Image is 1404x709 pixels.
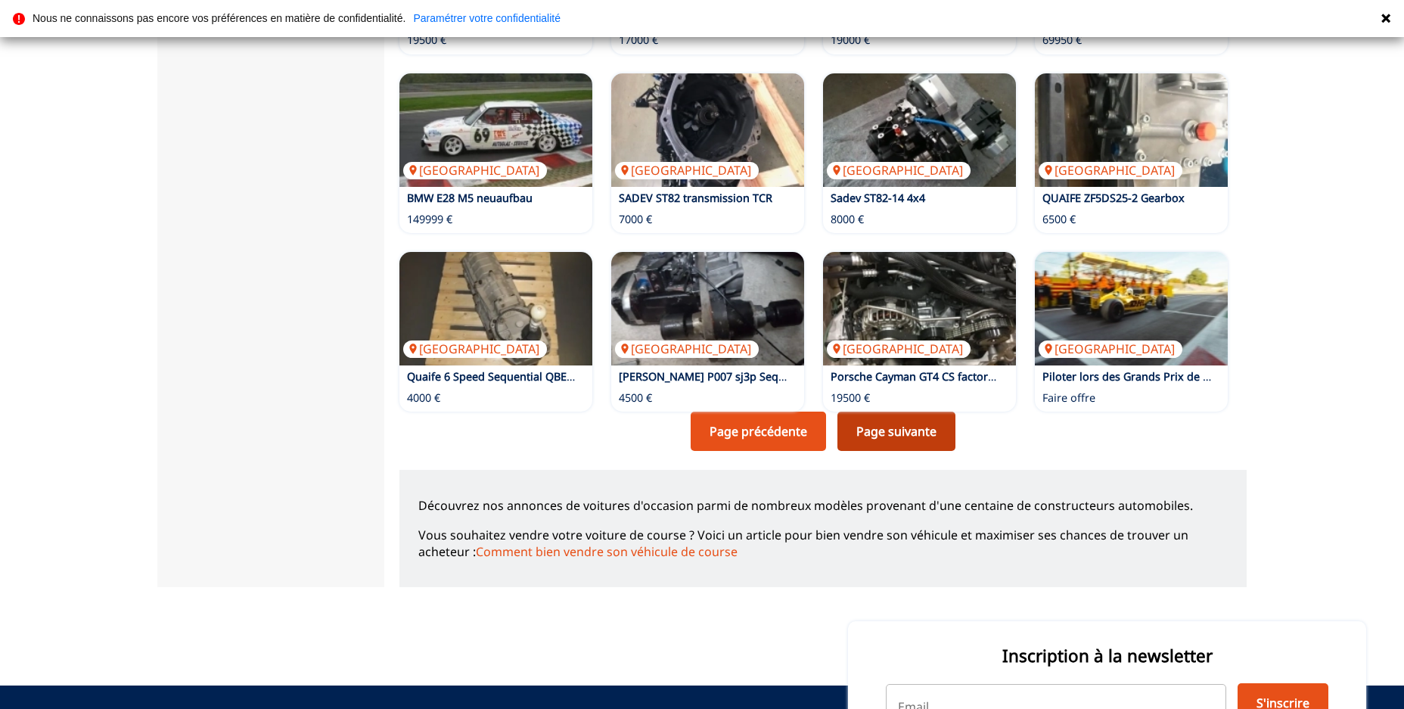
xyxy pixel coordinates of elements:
img: BMW E28 M5 neuaufbau [399,73,592,187]
p: 6500 € [1042,212,1076,227]
p: Découvrez nos annonces de voitures d'occasion parmi de nombreux modèles provenant d'une centaine ... [418,497,1228,514]
a: SADEV ST82 transmission TCR[GEOGRAPHIC_DATA] [611,73,804,187]
a: Quaife 6 Speed Sequential QBE15G[GEOGRAPHIC_DATA] [399,252,592,365]
a: Quaife 6 Speed Sequential QBE15G [407,369,586,384]
a: Comment bien vendre son véhicule de course [476,543,738,560]
p: Vous souhaitez vendre votre voiture de course ? Voici un article pour bien vendre son véhicule et... [418,527,1228,561]
a: Sadev ST82-14 4x4 [831,191,925,205]
p: [GEOGRAPHIC_DATA] [1039,162,1182,179]
a: BMW E28 M5 neuaufbau [407,191,533,205]
p: [GEOGRAPHIC_DATA] [403,341,547,357]
p: 4000 € [407,390,440,406]
a: Piloter lors des Grands Prix de Silverstone, Spa-Francorchamps et Monza Week-end 2026[GEOGRAPHIC_... [1035,252,1228,365]
a: BMW E28 M5 neuaufbau[GEOGRAPHIC_DATA] [399,73,592,187]
p: Nous ne connaissons pas encore vos préférences en matière de confidentialité. [33,13,405,23]
a: Porsche Cayman GT4 CS factory new engine[GEOGRAPHIC_DATA] [823,252,1016,365]
a: Puppo P007 sj3p Sequential Gearbox[GEOGRAPHIC_DATA] [611,252,804,365]
img: Porsche Cayman GT4 CS factory new engine [823,252,1016,365]
img: SADEV ST82 transmission TCR [611,73,804,187]
img: QUAIFE ZF5DS25-2 Gearbox [1035,73,1228,187]
img: Puppo P007 sj3p Sequential Gearbox [611,252,804,365]
p: 19000 € [831,33,870,48]
p: [GEOGRAPHIC_DATA] [615,341,759,357]
a: QUAIFE ZF5DS25-2 Gearbox [1042,191,1185,205]
p: Faire offre [1042,390,1095,406]
a: Porsche Cayman GT4 CS factory new engine [831,369,1056,384]
img: Quaife 6 Speed Sequential QBE15G [399,252,592,365]
p: 19500 € [407,33,446,48]
p: [GEOGRAPHIC_DATA] [1039,341,1182,357]
a: Sadev ST82-14 4x4[GEOGRAPHIC_DATA] [823,73,1016,187]
p: [GEOGRAPHIC_DATA] [827,341,971,357]
a: Paramétrer votre confidentialité [413,13,561,23]
a: Page précédente [691,412,826,451]
a: QUAIFE ZF5DS25-2 Gearbox[GEOGRAPHIC_DATA] [1035,73,1228,187]
a: SADEV ST82 transmission TCR [619,191,772,205]
p: [GEOGRAPHIC_DATA] [403,162,547,179]
p: 17000 € [619,33,658,48]
p: [GEOGRAPHIC_DATA] [615,162,759,179]
p: 19500 € [831,390,870,406]
a: Page suivante [837,412,955,451]
p: [GEOGRAPHIC_DATA] [827,162,971,179]
p: 149999 € [407,212,452,227]
a: [PERSON_NAME] P007 sj3p Sequential Gearbox [619,369,861,384]
p: Inscription à la newsletter [886,644,1328,667]
p: 8000 € [831,212,864,227]
p: 7000 € [619,212,652,227]
p: 69950 € [1042,33,1082,48]
p: 4500 € [619,390,652,406]
img: Sadev ST82-14 4x4 [823,73,1016,187]
img: Piloter lors des Grands Prix de Silverstone, Spa-Francorchamps et Monza Week-end 2026 [1035,252,1228,365]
